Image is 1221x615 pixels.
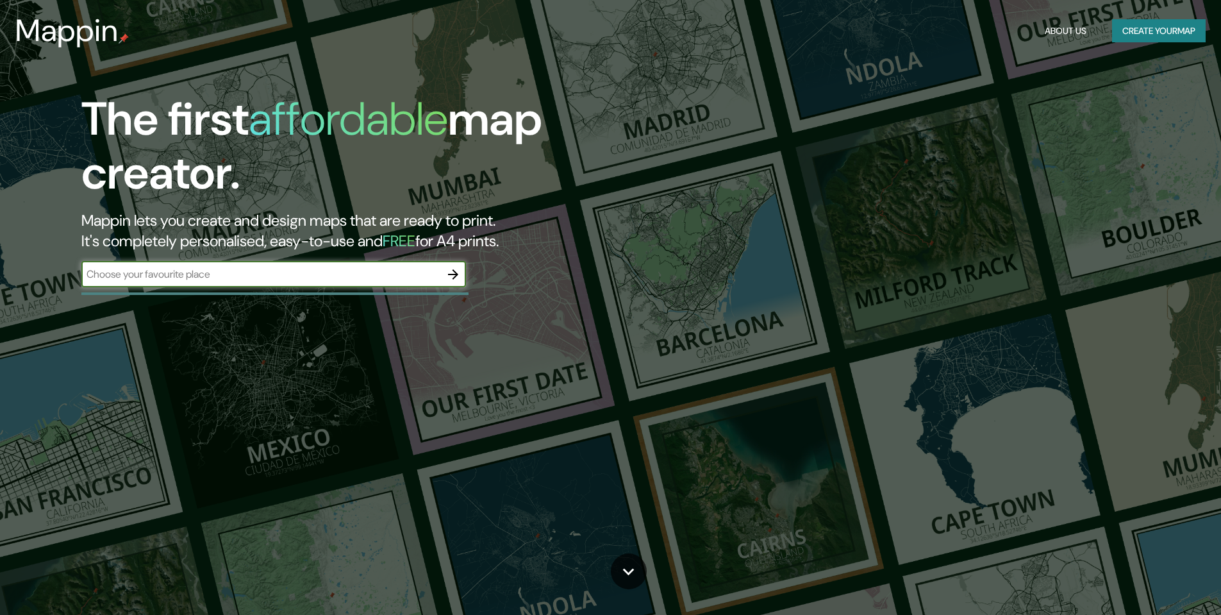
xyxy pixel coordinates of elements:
h5: FREE [383,231,415,251]
button: About Us [1040,19,1092,43]
button: Create yourmap [1112,19,1206,43]
input: Choose your favourite place [81,267,440,282]
h1: affordable [249,89,448,149]
h3: Mappin [15,13,119,49]
h2: Mappin lets you create and design maps that are ready to print. It's completely personalised, eas... [81,210,692,251]
h1: The first map creator. [81,92,692,210]
iframe: Help widget launcher [1107,565,1207,601]
img: mappin-pin [119,33,129,44]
